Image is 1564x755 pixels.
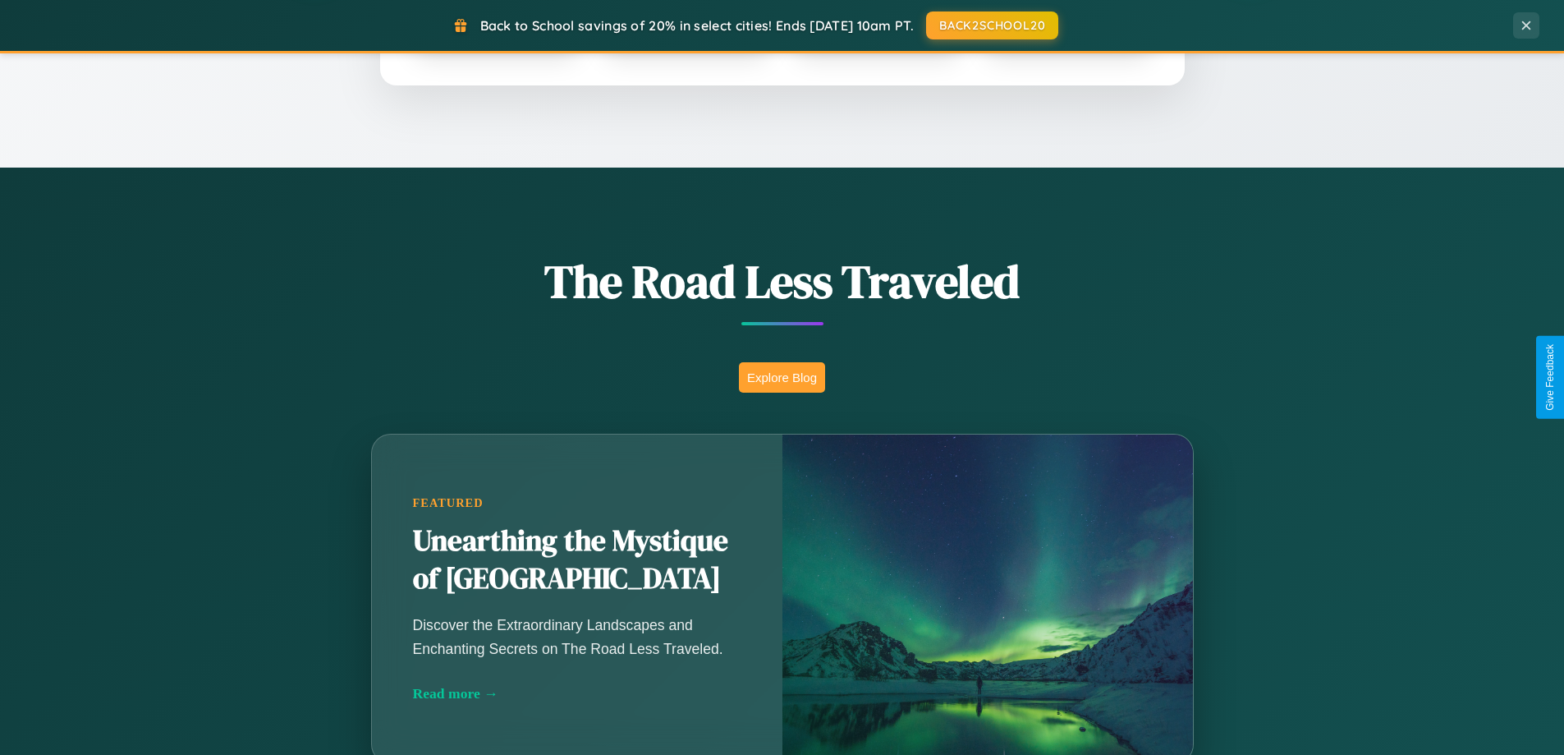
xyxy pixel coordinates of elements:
[480,17,914,34] span: Back to School savings of 20% in select cities! Ends [DATE] 10am PT.
[413,685,741,702] div: Read more →
[413,523,741,598] h2: Unearthing the Mystique of [GEOGRAPHIC_DATA]
[413,496,741,510] div: Featured
[413,614,741,660] p: Discover the Extraordinary Landscapes and Enchanting Secrets on The Road Less Traveled.
[290,250,1275,313] h1: The Road Less Traveled
[1544,344,1556,411] div: Give Feedback
[926,12,1058,39] button: BACK2SCHOOL20
[739,362,825,393] button: Explore Blog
